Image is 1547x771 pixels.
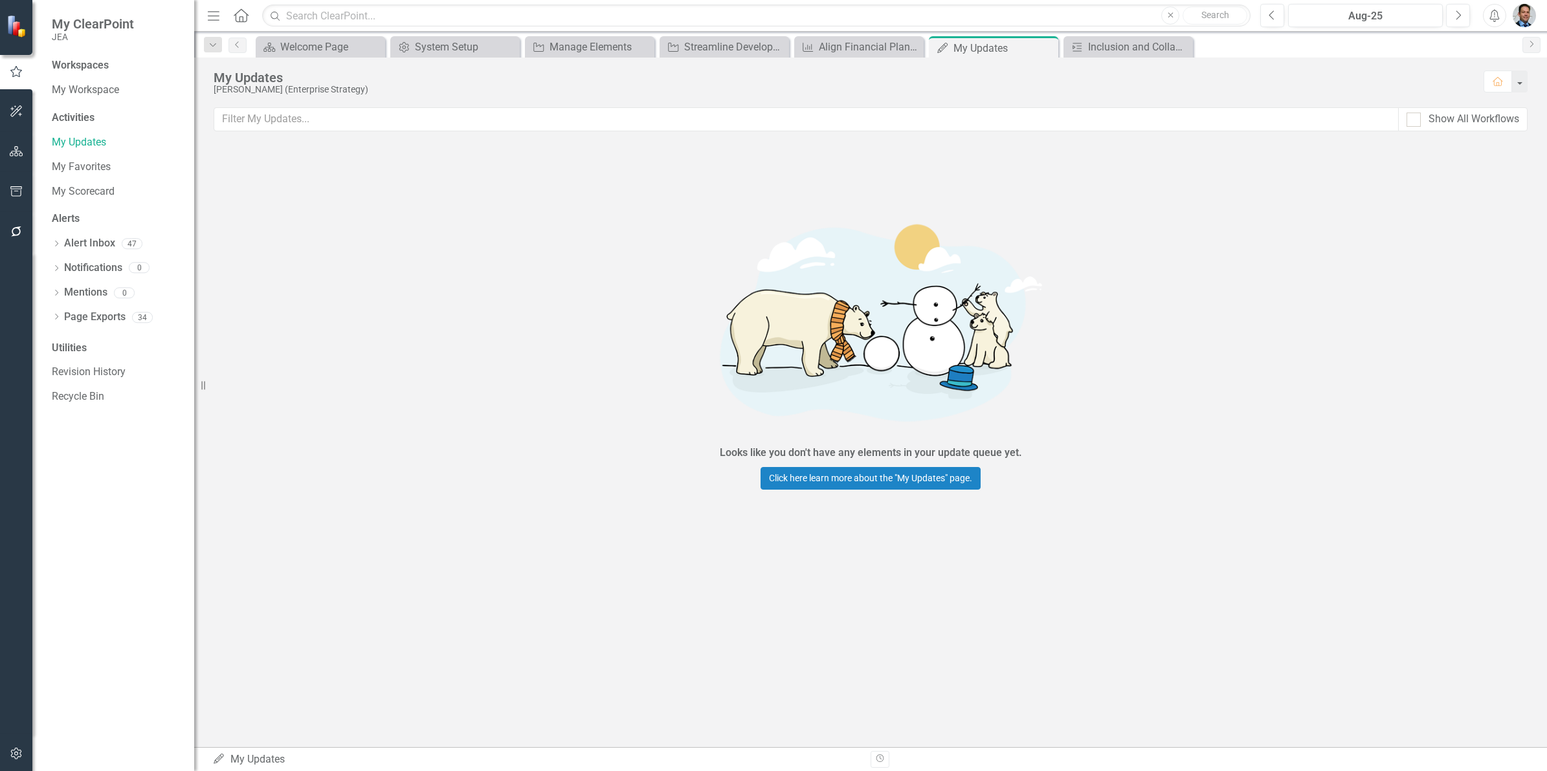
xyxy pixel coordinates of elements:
div: Show All Workflows [1429,112,1519,127]
a: Page Exports [64,310,126,325]
div: 0 [129,263,150,274]
div: Looks like you don't have any elements in your update queue yet. [720,446,1022,461]
a: Inclusion and Collaboration [1067,39,1190,55]
div: Inclusion and Collaboration [1088,39,1190,55]
small: JEA [52,32,134,42]
button: Aug-25 [1288,4,1443,27]
div: [PERSON_NAME] (Enterprise Strategy) [214,85,1471,94]
div: System Setup [415,39,517,55]
img: Getting started [676,200,1065,442]
button: Search [1183,6,1247,25]
a: My Favorites [52,160,181,175]
div: My Updates [214,71,1471,85]
span: Search [1201,10,1229,20]
a: Alert Inbox [64,236,115,251]
div: Align Financial Planning with Strategic Vision [819,39,920,55]
a: Manage Elements [528,39,651,55]
input: Search ClearPoint... [262,5,1251,27]
span: My ClearPoint [52,16,134,32]
a: My Scorecard [52,184,181,199]
div: Streamline Development Workflows [684,39,786,55]
div: Aug-25 [1293,8,1438,24]
input: Filter My Updates... [214,107,1399,131]
div: Workspaces [52,58,109,73]
a: Click here learn more about the "My Updates" page. [761,467,981,490]
img: ClearPoint Strategy [6,15,29,38]
div: Activities [52,111,181,125]
div: Manage Elements [550,39,651,55]
div: My Updates [953,40,1055,56]
a: Recycle Bin [52,389,181,404]
div: 0 [114,287,135,298]
a: Mentions [64,285,107,300]
a: Revision History [52,365,181,380]
div: My Updates [212,752,861,767]
a: My Updates [52,135,181,150]
div: 47 [122,238,142,249]
a: Welcome Page [259,39,382,55]
div: Welcome Page [280,39,382,55]
div: Alerts [52,212,181,226]
a: Notifications [64,261,122,276]
div: Utilities [52,341,181,356]
a: Streamline Development Workflows [663,39,786,55]
a: My Workspace [52,83,181,98]
img: Christopher Barrett [1513,4,1536,27]
a: Align Financial Planning with Strategic Vision [797,39,920,55]
div: 34 [132,312,153,323]
a: System Setup [394,39,517,55]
